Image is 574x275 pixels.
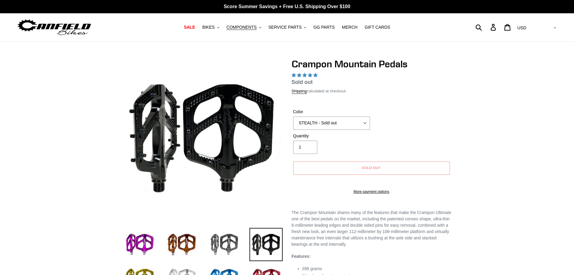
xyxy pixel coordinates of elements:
img: Load image into Gallery viewer, purple [123,228,156,261]
a: SALE [181,23,198,31]
button: COMPONENTS [224,23,264,31]
span: GG PARTS [313,25,335,30]
div: calculated at checkout. [292,88,451,94]
span: MERCH [342,25,357,30]
li: 398 grams [302,266,451,272]
img: Load image into Gallery viewer, bronze [165,228,198,261]
a: More payment options [293,189,450,194]
a: Shipping [292,89,307,94]
span: BIKES [202,25,215,30]
span: SERVICE PARTS [268,25,302,30]
p: The Crampon Mountain shares many of the features that make the Crampon Ultimate one of the best p... [292,209,451,248]
button: Sold out [293,161,450,175]
span: SALE [184,25,195,30]
a: GG PARTS [310,23,338,31]
span: Sold out [292,79,313,85]
button: SERVICE PARTS [265,23,309,31]
a: GIFT CARDS [362,23,393,31]
h1: Crampon Mountain Pedals [292,58,451,70]
input: Search [479,21,494,34]
img: Load image into Gallery viewer, grey [207,228,240,261]
span: 4.97 stars [292,73,319,78]
a: MERCH [339,23,360,31]
span: GIFT CARDS [365,25,390,30]
span: Sold out [362,165,381,170]
label: Quantity [293,133,370,139]
strong: Features: [292,254,311,259]
label: Color [293,109,370,115]
img: Load image into Gallery viewer, stealth [249,228,283,261]
span: COMPONENTS [227,25,257,30]
img: Canfield Bikes [17,18,92,37]
img: stealth [124,59,281,217]
button: BIKES [199,23,222,31]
